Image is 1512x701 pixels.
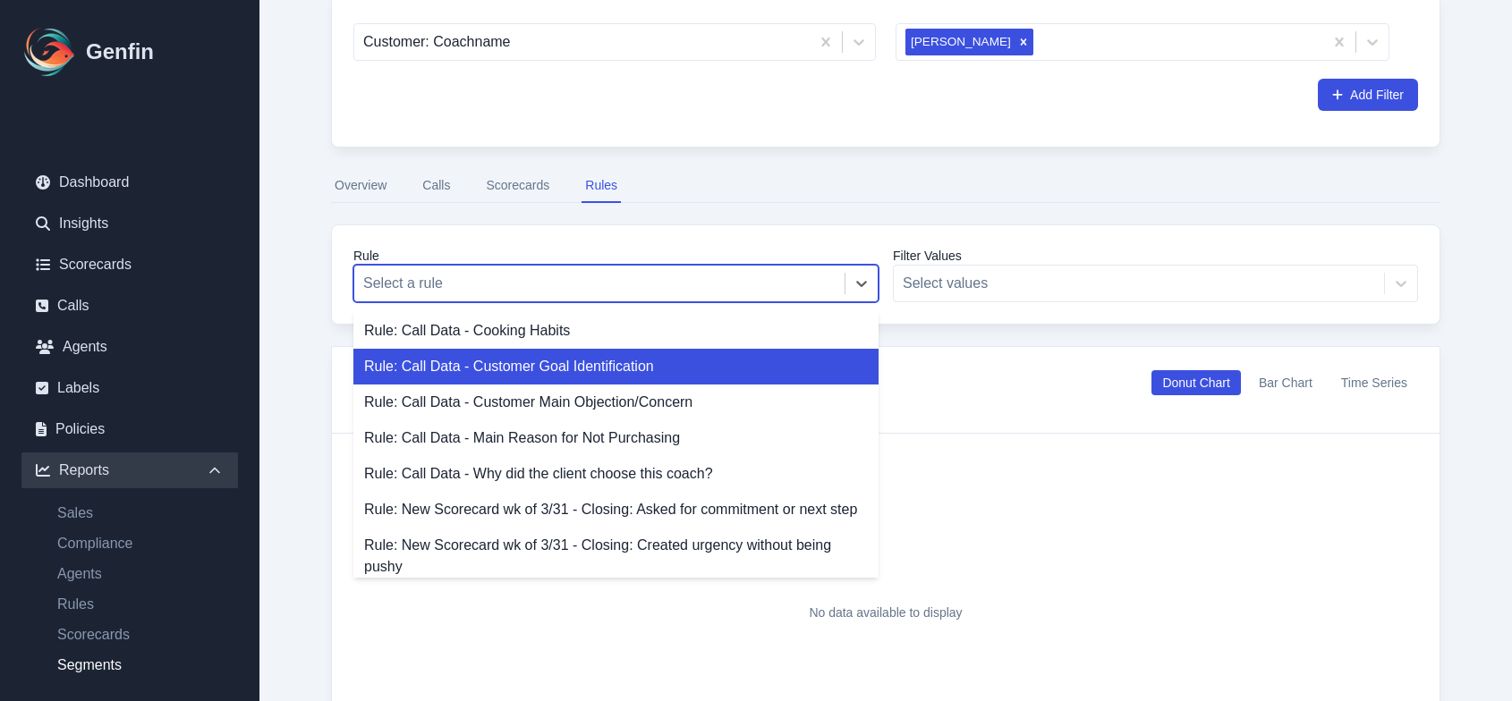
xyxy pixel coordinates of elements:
[353,384,879,420] div: Rule: Call Data - Customer Main Objection/Concern
[21,247,238,283] a: Scorecards
[353,456,879,492] div: Rule: Call Data - Why did the client choose this coach?
[353,528,879,585] div: Rule: New Scorecard wk of 3/31 - Closing: Created urgency without being pushy
[21,206,238,241] a: Insights
[419,169,454,203] button: Calls
[482,169,553,203] button: Scorecards
[1330,370,1418,395] button: Time Series
[43,533,238,554] a: Compliance
[905,29,1014,55] div: [PERSON_NAME]
[1151,370,1240,395] button: Donut Chart
[1014,29,1033,55] div: Remove Taliyah Dozier
[353,349,879,384] div: Rule: Call Data - Customer Goal Identification
[43,624,238,646] a: Scorecards
[21,329,238,365] a: Agents
[353,492,879,528] div: Rule: New Scorecard wk of 3/31 - Closing: Asked for commitment or next step
[43,503,238,524] a: Sales
[21,370,238,406] a: Labels
[43,594,238,615] a: Rules
[21,165,238,200] a: Dashboard
[582,169,621,203] button: Rules
[21,288,238,324] a: Calls
[809,604,962,621] p: No data available to display
[893,247,1418,265] label: Filter Values
[21,411,238,447] a: Policies
[353,247,879,265] label: Rule
[43,563,238,585] a: Agents
[43,655,238,676] a: Segments
[353,313,879,349] div: Rule: Call Data - Cooking Habits
[21,452,238,488] div: Reports
[1318,79,1418,111] button: Add Filter
[86,38,154,66] h1: Genfin
[1248,370,1323,395] button: Bar Chart
[21,23,79,80] img: Logo
[331,169,390,203] button: Overview
[353,420,879,456] div: Rule: Call Data - Main Reason for Not Purchasing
